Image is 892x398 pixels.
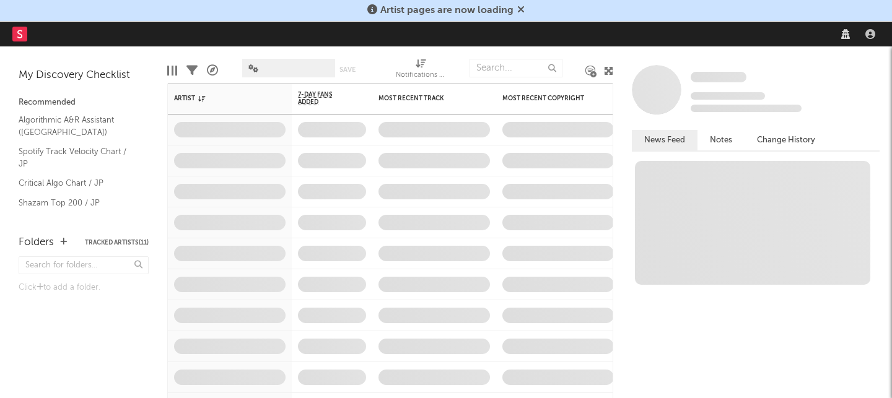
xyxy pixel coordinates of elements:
div: Most Recent Copyright [502,95,595,102]
span: Some Artist [691,72,746,82]
span: 7-Day Fans Added [298,91,348,106]
div: A&R Pipeline [207,53,218,89]
button: Tracked Artists(11) [85,240,149,246]
div: Most Recent Track [378,95,471,102]
div: Filters [186,53,198,89]
div: Click to add a folder. [19,280,149,295]
div: Notifications (Artist) [396,68,445,83]
button: Change History [745,130,828,150]
div: Notifications (Artist) [396,53,445,89]
div: My Discovery Checklist [19,68,149,83]
div: Folders [19,235,54,250]
div: Recommended [19,95,149,110]
a: Spotify Track Velocity Chart / JP [19,145,136,170]
div: Edit Columns [167,53,177,89]
a: Shazam Top 200 / JP [19,196,136,210]
a: Algorithmic A&R Assistant ([GEOGRAPHIC_DATA]) [19,113,136,139]
span: Tracking Since: [DATE] [691,92,765,100]
button: Notes [697,130,745,150]
button: News Feed [632,130,697,150]
a: Some Artist [691,71,746,84]
span: Artist pages are now loading [380,6,514,15]
div: Artist [174,95,267,102]
a: Critical Algo Chart / JP [19,176,136,190]
input: Search... [470,59,562,77]
button: Save [339,66,356,73]
input: Search for folders... [19,256,149,274]
span: Dismiss [517,6,525,15]
span: 0 fans last week [691,105,802,112]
